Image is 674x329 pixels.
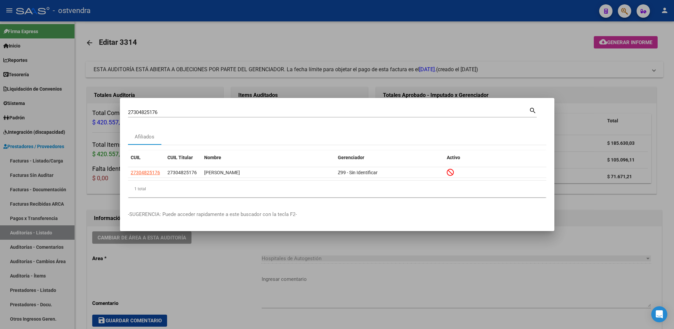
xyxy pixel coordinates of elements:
span: 27304825176 [167,170,197,175]
div: Open Intercom Messenger [651,306,667,322]
div: [PERSON_NAME] [204,169,332,177]
datatable-header-cell: CUIL Titular [165,150,201,165]
span: Nombre [204,155,221,160]
p: -SUGERENCIA: Puede acceder rapidamente a este buscador con la tecla F2- [128,211,546,218]
div: 1 total [128,181,546,197]
span: Gerenciador [338,155,364,160]
datatable-header-cell: Activo [444,150,546,165]
datatable-header-cell: Gerenciador [335,150,444,165]
span: Z99 - Sin Identificar [338,170,378,175]
datatable-header-cell: CUIL [128,150,165,165]
span: 27304825176 [131,170,160,175]
span: Activo [447,155,460,160]
mat-icon: search [529,106,537,114]
div: Afiliados [135,133,154,141]
span: CUIL [131,155,141,160]
datatable-header-cell: Nombre [201,150,335,165]
span: CUIL Titular [167,155,193,160]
